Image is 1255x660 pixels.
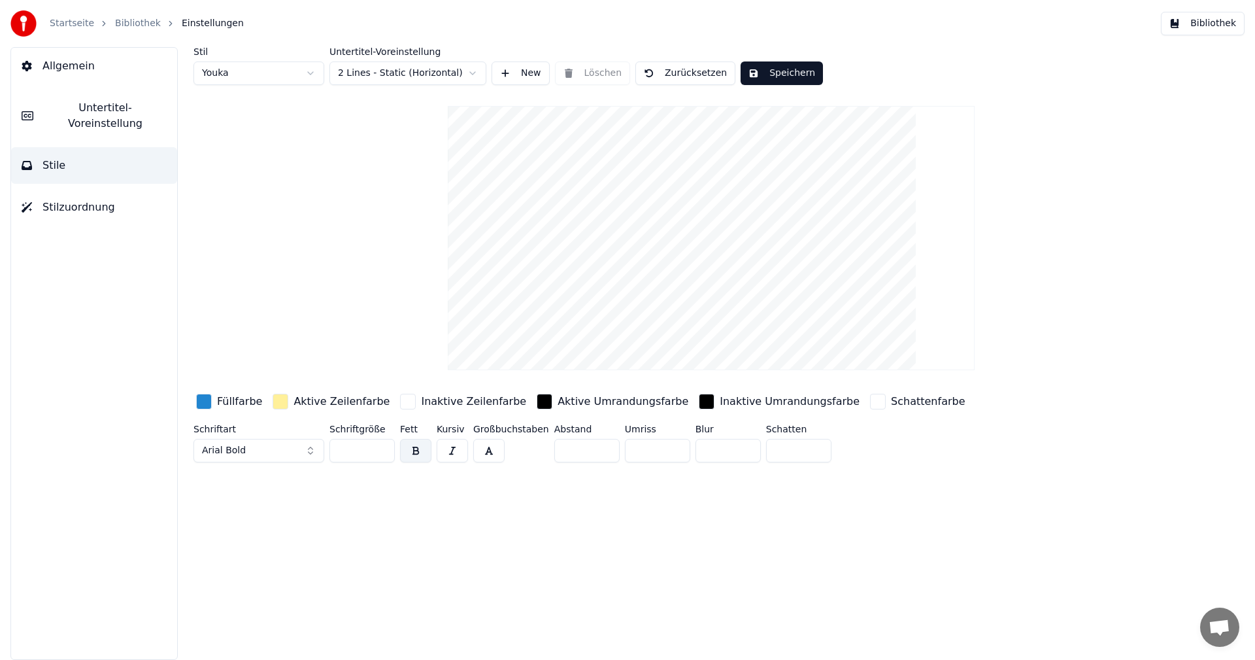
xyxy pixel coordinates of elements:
span: Einstellungen [182,17,244,30]
span: Stile [42,158,65,173]
label: Schriftart [193,425,324,434]
span: Allgemein [42,58,95,74]
label: Abstand [554,425,620,434]
button: Schattenfarbe [867,391,967,412]
button: Füllfarbe [193,391,265,412]
div: Schattenfarbe [891,394,965,409]
label: Schatten [766,425,831,434]
label: Untertitel-Voreinstellung [329,47,486,56]
label: Fett [400,425,431,434]
button: Zurücksetzen [635,61,735,85]
span: Arial Bold [202,444,246,457]
label: Stil [193,47,324,56]
button: Stile [11,147,177,184]
span: Untertitel-Voreinstellung [44,100,167,131]
button: Allgemein [11,48,177,84]
button: Inaktive Umrandungsfarbe [696,391,862,412]
div: Füllfarbe [217,394,262,409]
span: Stilzuordnung [42,200,115,215]
div: Aktive Umrandungsfarbe [558,394,688,409]
label: Blur [695,425,761,434]
button: Aktive Umrandungsfarbe [534,391,691,412]
a: Startseite [50,17,94,30]
label: Umriss [625,425,690,434]
div: Inaktive Umrandungsfarbe [720,394,860,409]
button: Inaktive Zeilenfarbe [397,391,529,412]
label: Schriftgröße [329,425,395,434]
button: Untertitel-Voreinstellung [11,90,177,142]
div: Inaktive Zeilenfarbe [421,394,526,409]
div: Aktive Zeilenfarbe [293,394,390,409]
button: Bibliothek [1161,12,1245,35]
button: Stilzuordnung [11,189,177,226]
label: Großbuchstaben [473,425,549,434]
a: Bibliothek [115,17,161,30]
div: Chat öffnen [1200,608,1239,647]
img: youka [10,10,37,37]
button: Speichern [741,61,823,85]
button: Aktive Zeilenfarbe [270,391,392,412]
label: Kursiv [437,425,468,434]
nav: breadcrumb [50,17,244,30]
button: New [492,61,550,85]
